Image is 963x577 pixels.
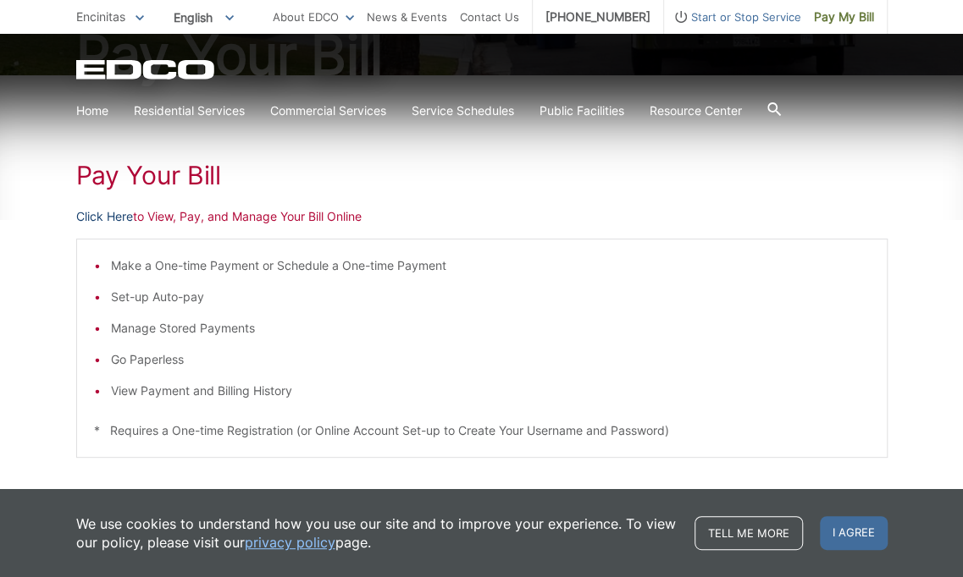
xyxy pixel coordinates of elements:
[270,102,386,120] a: Commercial Services
[76,207,888,226] p: to View, Pay, and Manage Your Bill Online
[460,8,519,26] a: Contact Us
[111,350,870,369] li: Go Paperless
[540,102,624,120] a: Public Facilities
[76,207,133,226] a: Click Here
[76,9,125,24] span: Encinitas
[695,516,803,550] a: Tell me more
[814,8,874,26] span: Pay My Bill
[161,3,246,31] span: English
[76,160,888,190] h1: Pay Your Bill
[76,59,217,80] a: EDCD logo. Return to the homepage.
[245,533,335,552] a: privacy policy
[273,8,354,26] a: About EDCO
[820,516,888,550] span: I agree
[76,514,678,552] p: We use cookies to understand how you use our site and to improve your experience. To view our pol...
[111,382,870,400] li: View Payment and Billing History
[650,102,742,120] a: Resource Center
[111,288,870,306] li: Set-up Auto-pay
[134,102,245,120] a: Residential Services
[197,483,887,507] p: - OR -
[76,102,108,120] a: Home
[111,319,870,338] li: Manage Stored Payments
[367,8,447,26] a: News & Events
[111,256,870,275] li: Make a One-time Payment or Schedule a One-time Payment
[412,102,514,120] a: Service Schedules
[94,421,870,440] p: * Requires a One-time Registration (or Online Account Set-up to Create Your Username and Password)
